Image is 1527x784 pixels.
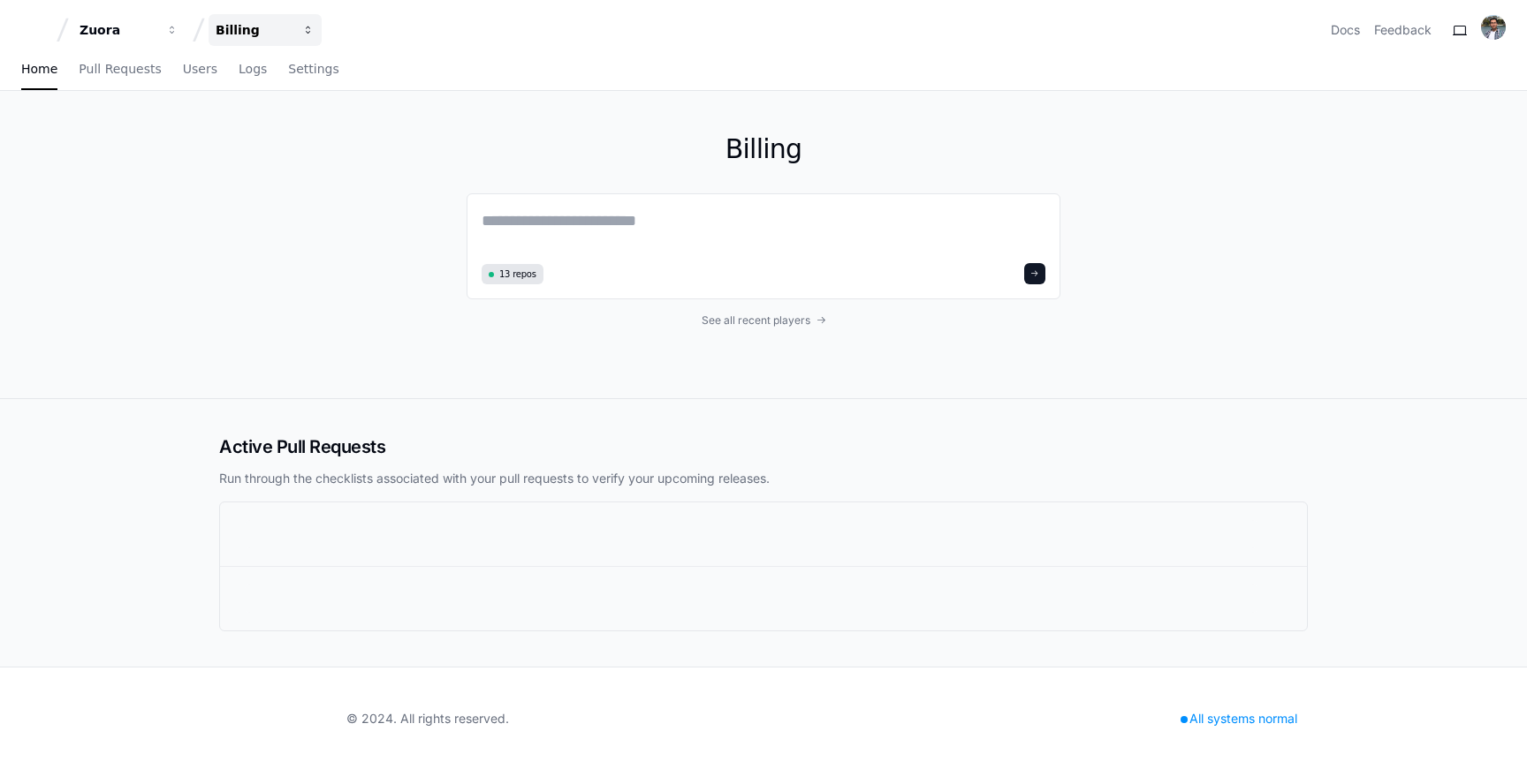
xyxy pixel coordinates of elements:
[288,49,338,90] a: Settings
[21,64,57,74] span: Home
[1331,21,1360,39] a: Docs
[183,64,217,74] span: Users
[216,21,292,39] div: Billing
[79,49,161,90] a: Pull Requests
[72,14,186,46] button: Zuora
[79,64,161,74] span: Pull Requests
[1170,706,1308,731] div: All systems normal
[702,313,810,328] span: See all recent players
[239,64,267,74] span: Logs
[219,470,1308,487] p: Run through the checklists associated with your pull requests to verify your upcoming releases.
[1374,21,1432,39] button: Feedback
[467,313,1060,328] a: See all recent players
[467,133,1060,165] h1: Billing
[499,268,536,281] span: 13 repos
[288,64,338,74] span: Settings
[239,49,267,90] a: Logs
[346,710,509,727] div: © 2024. All rights reserved.
[21,49,57,90] a: Home
[209,14,322,46] button: Billing
[1481,15,1506,40] img: ACg8ocJEGtn3yjKVHYNVFs6RwjeBxmox7ffPzIT2nf3jl_u-u_M-W-Q=s96-c
[219,434,1308,459] h2: Active Pull Requests
[183,49,217,90] a: Users
[80,21,156,39] div: Zuora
